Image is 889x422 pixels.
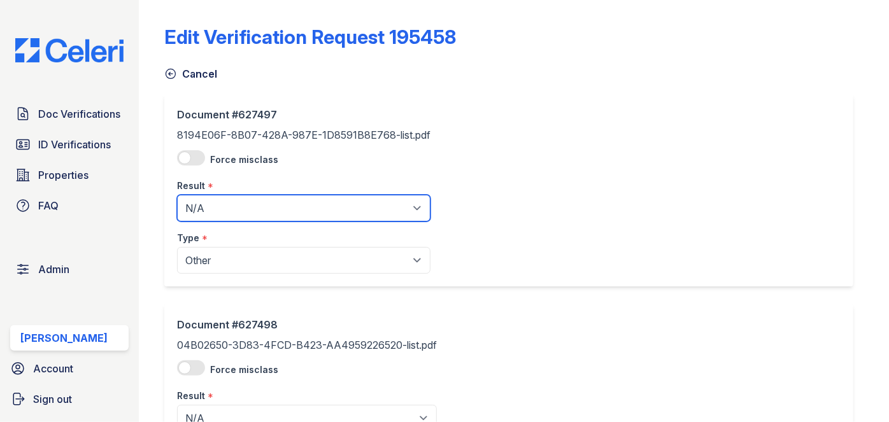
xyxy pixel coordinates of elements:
[177,107,430,274] div: 8194E06F-8B07-428A-987E-1D8591B8E768-list.pdf
[10,193,129,218] a: FAQ
[38,137,111,152] span: ID Verifications
[33,391,72,407] span: Sign out
[10,101,129,127] a: Doc Verifications
[38,198,59,213] span: FAQ
[177,317,437,332] div: Document #627498
[164,25,456,48] div: Edit Verification Request 195458
[177,232,199,244] label: Type
[20,330,108,346] div: [PERSON_NAME]
[10,257,129,282] a: Admin
[5,38,134,62] img: CE_Logo_Blue-a8612792a0a2168367f1c8372b55b34899dd931a85d93a1a3d3e32e68fde9ad4.png
[5,386,134,412] a: Sign out
[177,390,205,402] label: Result
[10,162,129,188] a: Properties
[177,107,430,122] div: Document #627497
[177,179,205,192] label: Result
[38,262,69,277] span: Admin
[38,167,89,183] span: Properties
[10,132,129,157] a: ID Verifications
[5,356,134,381] a: Account
[210,363,278,376] label: Force misclass
[164,66,217,81] a: Cancel
[33,361,73,376] span: Account
[38,106,120,122] span: Doc Verifications
[210,153,278,166] label: Force misclass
